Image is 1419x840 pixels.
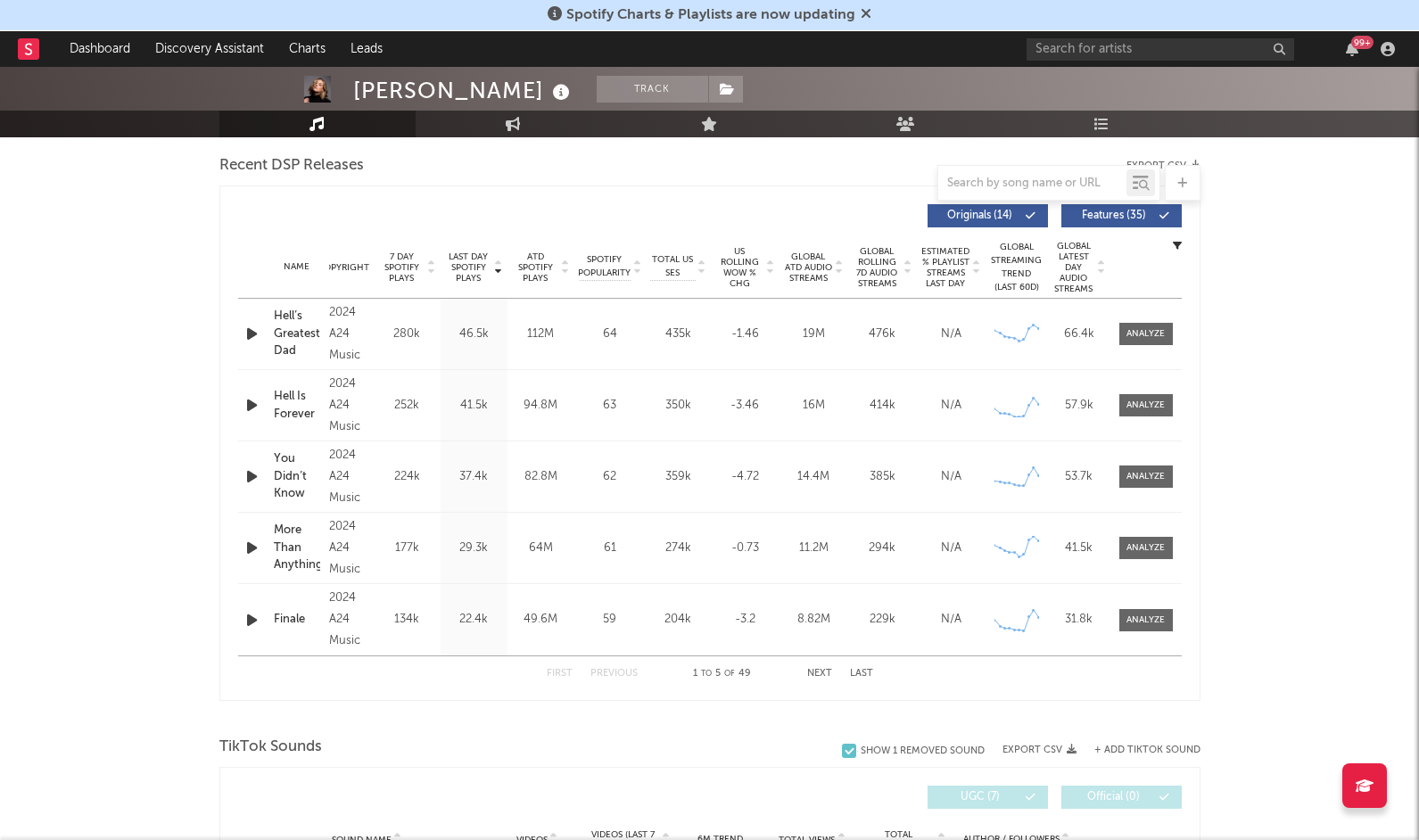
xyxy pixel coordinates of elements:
[329,302,368,366] div: 2024 A24 Music
[445,611,503,629] div: 22.4k
[1061,204,1182,227] button: Features(35)
[1052,539,1106,557] div: 41.5k
[1052,241,1095,294] span: Global Latest Day Audio Streams
[353,76,574,105] div: [PERSON_NAME]
[1351,36,1374,49] div: 99 +
[378,397,436,415] div: 252k
[850,669,873,679] button: Last
[579,397,641,415] div: 63
[597,76,708,103] button: Track
[219,737,322,758] span: TikTok Sounds
[378,251,425,284] span: 7 Day Spotify Plays
[338,31,395,67] a: Leads
[938,177,1126,191] input: Search by song name or URL
[378,611,436,629] div: 134k
[445,468,503,486] div: 37.4k
[329,588,368,652] div: 2024 A24 Music
[861,8,871,22] span: Dismiss
[274,308,321,360] div: Hell’s Greatest Dad
[579,539,641,557] div: 61
[512,611,570,629] div: 49.6M
[274,388,321,423] a: Hell Is Forever
[853,468,912,486] div: 385k
[274,611,321,629] a: Finale
[724,670,735,678] span: of
[853,246,902,289] span: Global Rolling 7D Audio Streams
[579,611,641,629] div: 59
[547,669,573,679] button: First
[1077,745,1200,755] button: + Add TikTok Sound
[650,611,706,629] div: 204k
[921,468,981,486] div: N/A
[578,253,631,280] span: Spotify Popularity
[1027,38,1294,61] input: Search for artists
[921,246,970,289] span: Estimated % Playlist Streams Last Day
[274,260,321,274] div: Name
[378,325,436,343] div: 280k
[445,397,503,415] div: 41.5k
[445,325,503,343] div: 46.5k
[715,539,775,557] div: -0.73
[378,468,436,486] div: 224k
[650,397,706,415] div: 350k
[650,325,706,343] div: 435k
[378,539,436,557] div: 177k
[939,210,1021,221] span: Originals ( 14 )
[715,611,775,629] div: -3.2
[784,539,844,557] div: 11.2M
[861,745,985,757] div: Show 1 Removed Sound
[143,31,276,67] a: Discovery Assistant
[329,445,368,509] div: 2024 A24 Music
[512,539,570,557] div: 64M
[318,262,369,273] span: Copyright
[784,251,833,284] span: Global ATD Audio Streams
[512,251,559,284] span: ATD Spotify Plays
[1061,786,1182,809] button: Official(0)
[853,397,912,415] div: 414k
[921,611,981,629] div: N/A
[853,539,912,557] div: 294k
[57,31,143,67] a: Dashboard
[329,374,368,438] div: 2024 A24 Music
[701,670,712,678] span: to
[1346,42,1358,56] button: 99+
[853,325,912,343] div: 476k
[274,450,321,503] a: You Didn’t Know
[784,611,844,629] div: 8.82M
[673,663,771,685] div: 1 5 49
[650,253,696,280] span: Total US SES
[1126,161,1200,171] button: Export CSV
[921,325,981,343] div: N/A
[715,468,775,486] div: -4.72
[1052,611,1106,629] div: 31.8k
[807,669,832,679] button: Next
[784,397,844,415] div: 16M
[445,539,503,557] div: 29.3k
[276,31,338,67] a: Charts
[579,468,641,486] div: 62
[715,325,775,343] div: -1.46
[928,204,1048,227] button: Originals(14)
[939,792,1021,803] span: UGC ( 7 )
[1052,468,1106,486] div: 53.7k
[715,246,764,289] span: US Rolling WoW % Chg
[1052,397,1106,415] div: 57.9k
[921,539,981,557] div: N/A
[650,539,706,557] div: 274k
[445,251,492,284] span: Last Day Spotify Plays
[1073,792,1155,803] span: Official ( 0 )
[512,325,570,343] div: 112M
[512,468,570,486] div: 82.8M
[784,325,844,343] div: 19M
[784,468,844,486] div: 14.4M
[590,669,638,679] button: Previous
[274,522,321,574] a: More Than Anything
[853,611,912,629] div: 229k
[1094,745,1200,755] button: + Add TikTok Sound
[650,468,706,486] div: 359k
[1052,325,1106,343] div: 66.4k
